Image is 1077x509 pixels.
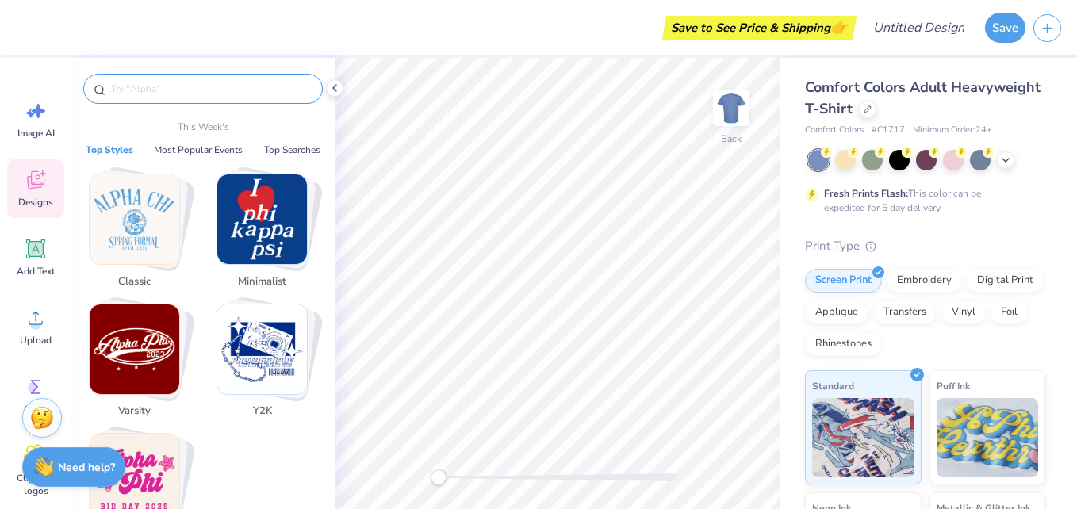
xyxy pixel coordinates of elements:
[937,377,970,394] span: Puff Ink
[109,404,160,419] span: Varsity
[81,142,138,158] button: Top Styles
[805,78,1041,118] span: Comfort Colors Adult Heavyweight T-Shirt
[20,334,52,346] span: Upload
[207,304,327,426] button: Stack Card Button Y2K
[824,187,908,200] strong: Fresh Prints Flash:
[805,269,882,293] div: Screen Print
[90,304,179,394] img: Varsity
[824,186,1019,215] div: This color can be expedited for 5 day delivery.
[941,300,986,324] div: Vinyl
[812,398,914,477] img: Standard
[10,472,62,497] span: Clipart & logos
[236,274,288,290] span: Minimalist
[17,127,55,140] span: Image AI
[872,124,905,137] span: # C1717
[431,469,447,485] div: Accessibility label
[715,92,747,124] img: Back
[830,17,848,36] span: 👉
[967,269,1044,293] div: Digital Print
[873,300,937,324] div: Transfers
[985,13,1025,43] button: Save
[217,304,307,394] img: Y2K
[666,16,853,40] div: Save to See Price & Shipping
[805,124,864,137] span: Comfort Colors
[887,269,962,293] div: Embroidery
[812,377,854,394] span: Standard
[58,460,115,475] strong: Need help?
[860,12,977,44] input: Untitled Design
[805,237,1045,255] div: Print Type
[109,81,312,97] input: Try "Alpha"
[79,174,199,296] button: Stack Card Button Classic
[90,174,179,264] img: Classic
[236,404,288,419] span: Y2K
[18,196,53,209] span: Designs
[149,142,247,158] button: Most Popular Events
[109,274,160,290] span: Classic
[913,124,992,137] span: Minimum Order: 24 +
[217,174,307,264] img: Minimalist
[805,300,868,324] div: Applique
[937,398,1039,477] img: Puff Ink
[79,304,199,426] button: Stack Card Button Varsity
[17,265,55,277] span: Add Text
[805,332,882,356] div: Rhinestones
[178,120,229,134] p: This Week's
[721,132,742,146] div: Back
[259,142,325,158] button: Top Searches
[991,300,1028,324] div: Foil
[207,174,327,296] button: Stack Card Button Minimalist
